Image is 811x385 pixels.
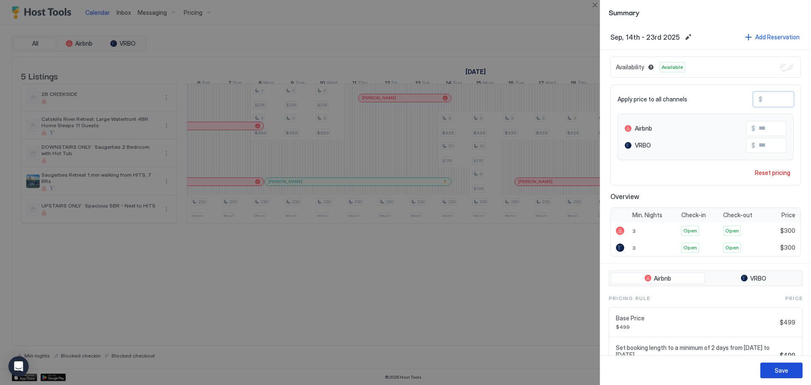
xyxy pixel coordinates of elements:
[759,96,762,103] span: $
[635,142,651,149] span: VRBO
[616,324,776,330] span: $499
[780,352,795,359] span: $499
[646,62,656,72] button: Blocked dates override all pricing rules and remain unavailable until manually unblocked
[751,142,755,149] span: $
[632,211,662,219] span: Min. Nights
[661,63,683,71] span: Available
[755,168,790,177] div: Reset pricing
[654,275,671,282] span: Airbnb
[611,273,705,284] button: Airbnb
[616,344,776,359] span: Set booking length to a minimum of 2 days from [DATE] to [DATE]
[780,319,795,326] span: $499
[775,366,788,375] div: Save
[632,245,636,251] span: 3
[781,211,795,219] span: Price
[725,227,739,235] span: Open
[618,96,687,103] span: Apply price to all channels
[780,227,795,235] span: $300
[785,295,803,302] span: Price
[681,211,706,219] span: Check-in
[609,270,803,287] div: tab-group
[616,63,644,71] span: Availability
[609,295,650,302] span: Pricing Rule
[683,244,697,251] span: Open
[616,314,776,322] span: Base Price
[744,31,801,43] button: Add Reservation
[610,192,801,201] span: Overview
[751,125,755,132] span: $
[723,211,752,219] span: Check-out
[683,227,697,235] span: Open
[755,33,800,41] div: Add Reservation
[635,125,652,132] span: Airbnb
[632,228,636,234] span: 3
[707,273,801,284] button: VRBO
[8,356,29,377] div: Open Intercom Messenger
[780,244,795,251] span: $300
[609,7,803,17] span: Summary
[683,32,693,42] button: Edit date range
[751,167,794,178] button: Reset pricing
[750,275,766,282] span: VRBO
[725,244,739,251] span: Open
[610,33,680,41] span: Sep, 14th - 23rd 2025
[760,363,803,378] button: Save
